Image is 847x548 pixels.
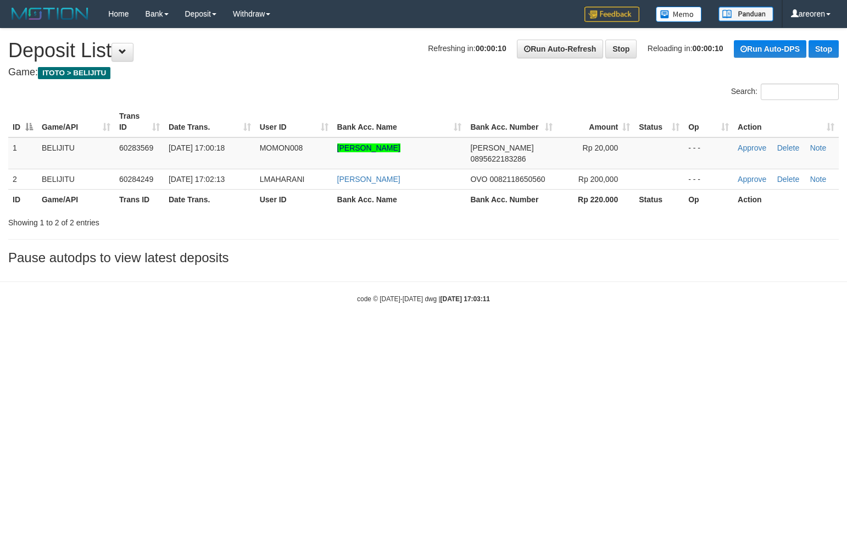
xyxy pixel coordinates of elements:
[337,175,400,184] a: [PERSON_NAME]
[260,175,305,184] span: LMAHARANI
[583,143,618,152] span: Rp 20,000
[337,143,400,152] a: [PERSON_NAME]
[476,44,506,53] strong: 00:00:10
[8,137,37,169] td: 1
[517,40,603,58] a: Run Auto-Refresh
[466,106,557,137] th: Bank Acc. Number: activate to sort column ascending
[428,44,506,53] span: Refreshing in:
[37,106,115,137] th: Game/API: activate to sort column ascending
[169,175,225,184] span: [DATE] 17:02:13
[8,169,37,189] td: 2
[119,143,153,152] span: 60283569
[557,106,634,137] th: Amount: activate to sort column ascending
[8,5,92,22] img: MOTION_logo.png
[333,106,466,137] th: Bank Acc. Name: activate to sort column ascending
[605,40,637,58] a: Stop
[164,106,255,137] th: Date Trans.: activate to sort column ascending
[260,143,303,152] span: MOMON008
[810,175,827,184] a: Note
[738,175,766,184] a: Approve
[169,143,225,152] span: [DATE] 17:00:18
[470,175,487,184] span: OVO
[37,189,115,209] th: Game/API
[634,106,684,137] th: Status: activate to sort column ascending
[656,7,702,22] img: Button%20Memo.svg
[333,189,466,209] th: Bank Acc. Name
[810,143,827,152] a: Note
[441,295,490,303] strong: [DATE] 17:03:11
[466,189,557,209] th: Bank Acc. Number
[777,175,799,184] a: Delete
[8,40,839,62] h1: Deposit List
[761,84,839,100] input: Search:
[684,106,733,137] th: Op: activate to sort column ascending
[119,175,153,184] span: 60284249
[733,106,839,137] th: Action: activate to sort column ascending
[489,175,545,184] span: Copy 0082118650560 to clipboard
[37,169,115,189] td: BELIJITU
[8,67,839,78] h4: Game:
[693,44,723,53] strong: 00:00:10
[634,189,684,209] th: Status
[718,7,773,21] img: panduan.png
[255,189,333,209] th: User ID
[115,189,164,209] th: Trans ID
[731,84,839,100] label: Search:
[164,189,255,209] th: Date Trans.
[777,143,799,152] a: Delete
[684,137,733,169] td: - - -
[357,295,490,303] small: code © [DATE]-[DATE] dwg |
[733,189,839,209] th: Action
[115,106,164,137] th: Trans ID: activate to sort column ascending
[578,175,618,184] span: Rp 200,000
[557,189,634,209] th: Rp 220.000
[37,137,115,169] td: BELIJITU
[8,189,37,209] th: ID
[8,251,839,265] h3: Pause autodps to view latest deposits
[738,143,766,152] a: Approve
[684,169,733,189] td: - - -
[584,7,639,22] img: Feedback.jpg
[734,40,806,58] a: Run Auto-DPS
[470,154,526,163] span: Copy 0895622183286 to clipboard
[648,44,723,53] span: Reloading in:
[255,106,333,137] th: User ID: activate to sort column ascending
[8,213,345,228] div: Showing 1 to 2 of 2 entries
[8,106,37,137] th: ID: activate to sort column descending
[38,67,110,79] span: ITOTO > BELIJITU
[684,189,733,209] th: Op
[470,143,533,152] span: [PERSON_NAME]
[809,40,839,58] a: Stop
